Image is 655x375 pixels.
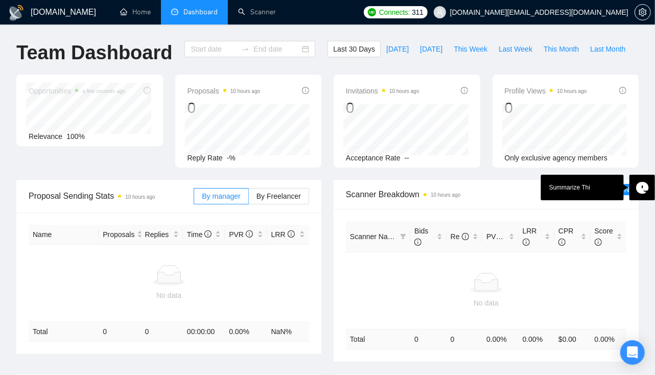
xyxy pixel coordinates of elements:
span: info-circle [619,87,626,94]
div: No data [33,290,305,301]
input: Start date [191,43,237,55]
span: info-circle [462,233,469,240]
td: 0.00 % [591,329,626,349]
div: No data [350,297,622,309]
button: This Month [538,41,584,57]
th: Replies [141,225,183,245]
span: Only exclusive agency members [505,154,608,162]
span: Dashboard [183,8,218,16]
a: setting [635,8,651,16]
span: 311 [412,7,423,18]
span: Proposal Sending Stats [29,190,194,202]
span: Proposals [188,85,261,97]
span: New [624,185,639,194]
span: Reply Rate [188,154,223,162]
td: NaN % [267,322,309,342]
span: PVR [486,232,510,241]
span: This Month [544,43,579,55]
span: Relevance [29,132,62,140]
span: info-circle [523,239,530,246]
div: 0 [505,98,587,118]
td: 0 [447,329,482,349]
span: PVR [229,230,253,239]
span: -% [227,154,236,162]
div: Open Intercom Messenger [620,340,645,365]
span: By manager [202,192,240,200]
button: Last Month [584,41,631,57]
span: info-circle [246,230,253,238]
a: searchScanner [238,8,276,16]
span: Time [187,230,212,239]
div: 0 [188,98,261,118]
span: dashboard [171,8,178,15]
span: filter [400,233,406,240]
input: End date [253,43,300,55]
span: info-circle [414,239,422,246]
td: 0.00 % [519,329,554,349]
span: to [241,45,249,53]
button: setting [635,4,651,20]
span: info-circle [288,230,295,238]
img: upwork-logo.png [368,8,376,16]
th: Name [29,225,99,245]
span: Last 30 Days [333,43,375,55]
span: Bids [414,227,428,246]
span: Proposals [103,229,134,240]
span: info-circle [204,230,212,238]
span: This Week [454,43,487,55]
td: Total [29,322,99,342]
span: -- [405,154,409,162]
time: 10 hours ago [557,88,587,94]
span: LRR [523,227,537,246]
span: Acceptance Rate [346,154,401,162]
span: [DATE] [420,43,442,55]
span: Connects: [379,7,410,18]
span: [DATE] [386,43,409,55]
span: By Freelancer [256,192,301,200]
span: Last Week [499,43,532,55]
span: info-circle [461,87,468,94]
a: homeHome [120,8,151,16]
td: 0 [141,322,183,342]
span: swap-right [241,45,249,53]
div: 0 [346,98,419,118]
th: Proposals [99,225,141,245]
td: 0 [410,329,446,349]
td: $ 0.00 [554,329,590,349]
span: filter [398,229,408,244]
span: LRR [271,230,295,239]
time: 10 hours ago [230,88,260,94]
span: Invitations [346,85,419,97]
button: Last Week [493,41,538,57]
h1: Team Dashboard [16,41,172,65]
span: 100% [66,132,85,140]
time: 10 hours ago [125,194,155,200]
img: logo [8,5,25,21]
time: 10 hours ago [389,88,419,94]
td: 0.00 % [482,329,518,349]
span: Re [451,232,469,241]
button: Last 30 Days [327,41,381,57]
span: Last Month [590,43,625,55]
span: Profile Views [505,85,587,97]
span: Score [595,227,614,246]
td: 0 [99,322,141,342]
td: 0.00 % [225,322,267,342]
span: user [436,9,443,16]
td: 00:00:00 [183,322,225,342]
button: This Week [448,41,493,57]
span: Scanner Name [350,232,397,241]
span: Replies [145,229,171,240]
span: Scanner Breakdown [346,188,626,201]
td: Total [346,329,410,349]
span: info-circle [558,239,566,246]
time: 10 hours ago [431,192,460,198]
span: CPR [558,227,574,246]
button: [DATE] [414,41,448,57]
button: [DATE] [381,41,414,57]
span: info-circle [302,87,309,94]
span: info-circle [595,239,602,246]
